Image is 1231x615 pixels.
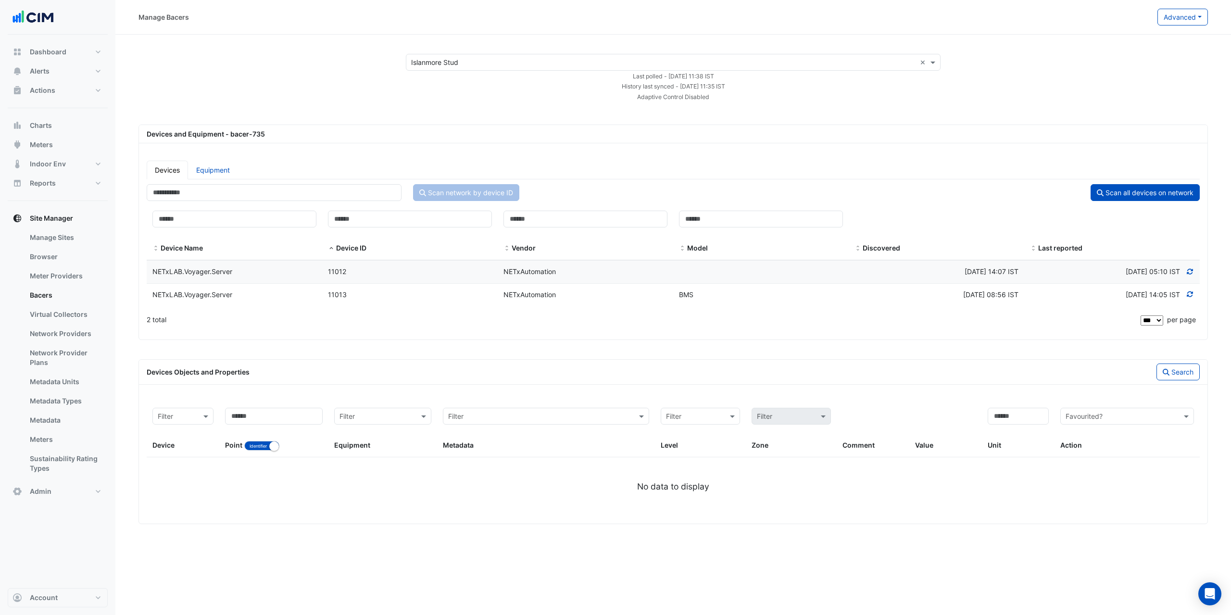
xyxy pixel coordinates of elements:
[152,245,159,252] span: Device Name
[30,86,55,95] span: Actions
[30,47,66,57] span: Dashboard
[13,140,22,150] app-icon: Meters
[30,213,73,223] span: Site Manager
[746,408,837,425] div: Please select Filter first
[22,372,108,391] a: Metadata Units
[1167,315,1196,324] span: per page
[22,286,108,305] a: Bacers
[13,487,22,496] app-icon: Admin
[633,73,714,80] small: Tue 19-Aug-2025 11:38 IST
[13,86,22,95] app-icon: Actions
[1157,9,1208,25] button: Advanced
[22,449,108,478] a: Sustainability Rating Types
[30,178,56,188] span: Reports
[1060,441,1082,449] span: Action
[22,391,108,411] a: Metadata Types
[443,441,474,449] span: Metadata
[188,161,238,179] a: Equipment
[915,441,933,449] span: Value
[842,441,875,449] span: Comment
[22,247,108,266] a: Browser
[152,290,232,299] span: NETxLAB.Voyager.Server
[1186,267,1194,276] a: Refresh
[988,441,1001,449] span: Unit
[328,290,347,299] span: 11013
[22,343,108,372] a: Network Provider Plans
[963,290,1018,299] span: Mon 19-May-2025 08:56 IST
[152,441,175,449] span: Device
[147,308,1139,332] div: 2 total
[920,57,928,67] span: Clear
[147,161,188,179] a: Devices
[138,12,189,22] div: Manage Bacers
[8,116,108,135] button: Charts
[161,244,203,252] span: Device Name
[8,228,108,482] div: Site Manager
[503,267,556,276] span: NETxAutomation
[661,441,678,449] span: Level
[30,121,52,130] span: Charts
[752,441,768,449] span: Zone
[1198,582,1221,605] div: Open Intercom Messenger
[13,66,22,76] app-icon: Alerts
[328,245,335,252] span: Device ID
[336,244,366,252] span: Device ID
[8,588,108,607] button: Account
[13,47,22,57] app-icon: Dashboard
[503,290,556,299] span: NETxAutomation
[13,121,22,130] app-icon: Charts
[965,267,1018,276] span: Fri 16-May-2025 14:07 IST
[30,66,50,76] span: Alerts
[8,62,108,81] button: Alerts
[22,411,108,430] a: Metadata
[225,441,242,449] span: Point
[244,441,279,449] ui-switch: Toggle between object name and object identifier
[8,81,108,100] button: Actions
[328,267,346,276] span: 11012
[13,178,22,188] app-icon: Reports
[622,83,725,90] small: Tue 19-Aug-2025 11:35 IST
[30,159,66,169] span: Indoor Env
[1156,364,1200,380] button: Search
[8,482,108,501] button: Admin
[854,245,861,252] span: Discovered
[30,593,58,602] span: Account
[503,245,510,252] span: Vendor
[12,8,55,27] img: Company Logo
[637,93,709,100] small: Adaptive Control Disabled
[152,267,232,276] span: NETxLAB.Voyager.Server
[8,209,108,228] button: Site Manager
[30,487,51,496] span: Admin
[8,174,108,193] button: Reports
[1091,184,1200,201] button: Scan all devices on network
[22,228,108,247] a: Manage Sites
[22,324,108,343] a: Network Providers
[679,290,693,299] span: BMS
[8,154,108,174] button: Indoor Env
[1126,290,1180,299] span: Discovered at
[147,368,250,376] span: Devices Objects and Properties
[1030,245,1037,252] span: Last reported
[334,441,370,449] span: Equipment
[22,305,108,324] a: Virtual Collectors
[1038,244,1082,252] span: Last reported
[13,213,22,223] app-icon: Site Manager
[141,129,1206,139] div: Devices and Equipment - bacer-735
[22,430,108,449] a: Meters
[687,244,708,252] span: Model
[147,480,1200,493] div: No data to display
[512,244,536,252] span: Vendor
[863,244,900,252] span: Discovered
[22,266,108,286] a: Meter Providers
[13,159,22,169] app-icon: Indoor Env
[30,140,53,150] span: Meters
[679,245,686,252] span: Model
[1186,290,1194,299] a: Refresh
[8,135,108,154] button: Meters
[8,42,108,62] button: Dashboard
[1126,267,1180,276] span: Discovered at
